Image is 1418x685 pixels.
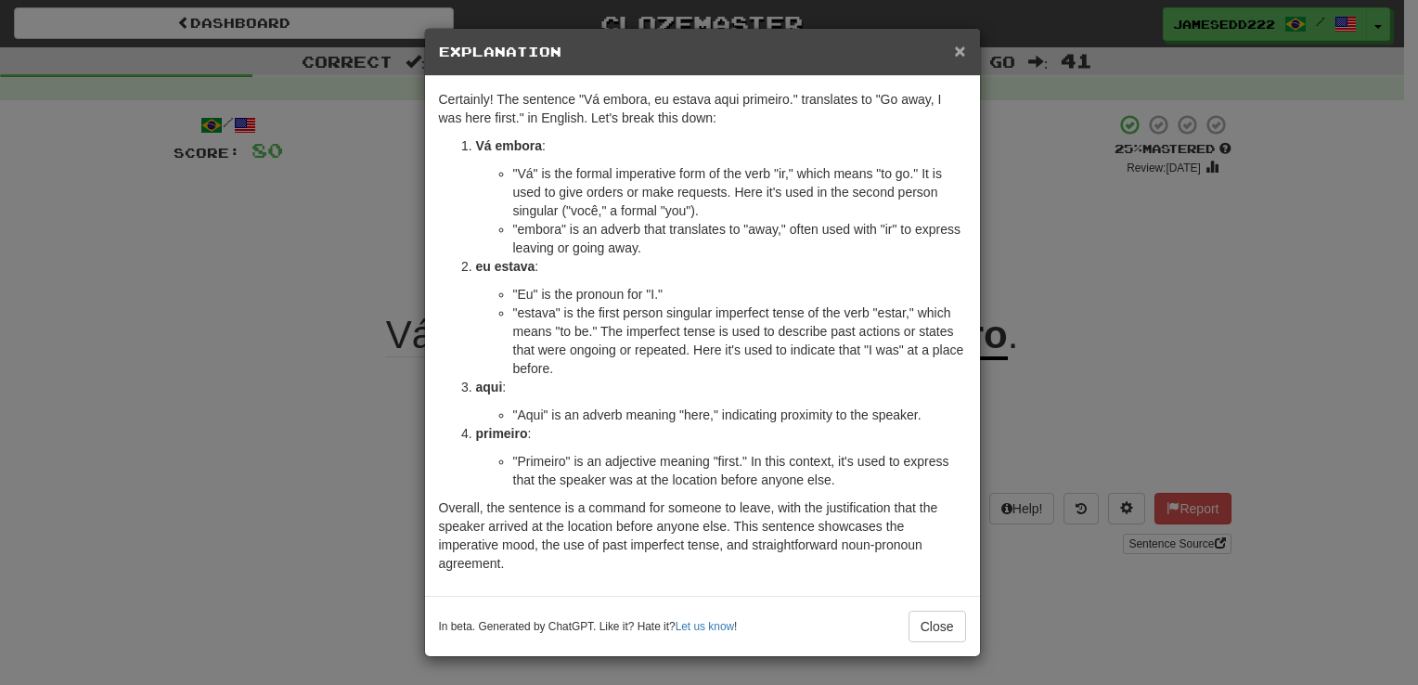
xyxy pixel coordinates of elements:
p: Certainly! The sentence "Vá embora, eu estava aqui primeiro." translates to "Go away, I was here ... [439,90,966,127]
strong: Vá embora [476,138,543,153]
p: Overall, the sentence is a command for someone to leave, with the justification that the speaker ... [439,498,966,573]
li: "Primeiro" is an adjective meaning "first." In this context, it's used to express that the speake... [513,452,966,489]
p: : [476,378,966,396]
strong: primeiro [476,426,528,441]
small: In beta. Generated by ChatGPT. Like it? Hate it? ! [439,619,738,635]
p: : [476,136,966,155]
p: : [476,257,966,276]
button: Close [954,41,965,60]
li: "Vá" is the formal imperative form of the verb "ir," which means "to go." It is used to give orde... [513,164,966,220]
li: "embora" is an adverb that translates to "away," often used with "ir" to express leaving or going... [513,220,966,257]
li: "estava" is the first person singular imperfect tense of the verb "estar," which means "to be." T... [513,304,966,378]
strong: aqui [476,380,503,394]
p: : [476,424,966,443]
h5: Explanation [439,43,966,61]
li: "Eu" is the pronoun for "I." [513,285,966,304]
strong: eu estava [476,259,535,274]
span: × [954,40,965,61]
button: Close [909,611,966,642]
a: Let us know [676,620,734,633]
li: "Aqui" is an adverb meaning "here," indicating proximity to the speaker. [513,406,966,424]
